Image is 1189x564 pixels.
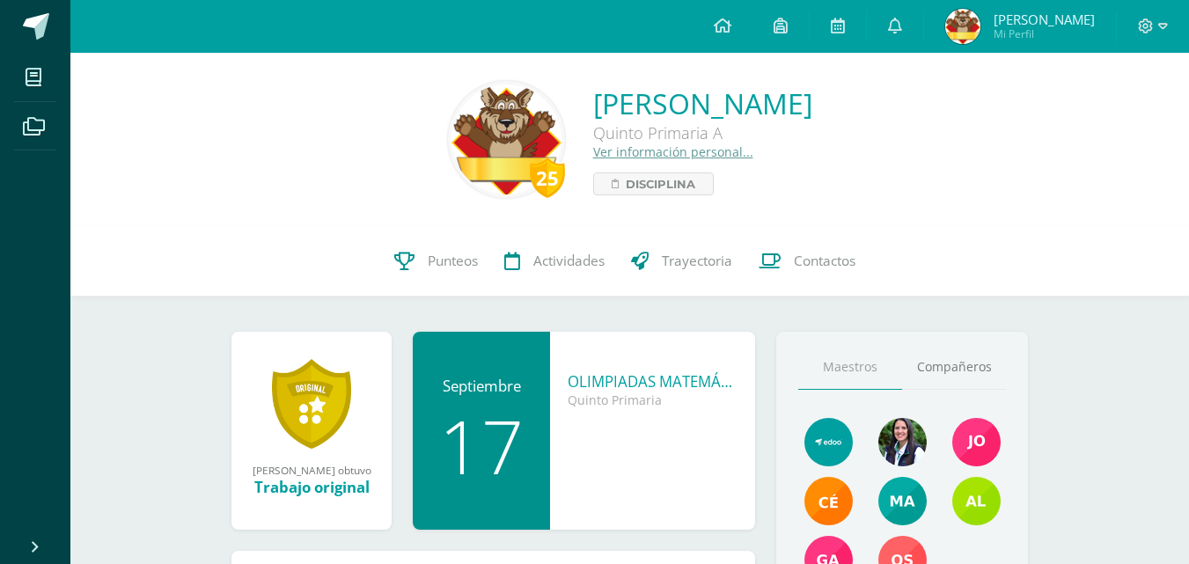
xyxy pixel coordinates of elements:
img: a5b319908f6460bee3aa1a56645396b9.png [952,477,1001,525]
span: Contactos [794,252,855,270]
div: [PERSON_NAME] obtuvo [249,463,374,477]
a: Ver información personal... [593,143,753,160]
img: 1713d9c2166a4aebdfd52a292557f65f.png [451,84,561,194]
a: Compañeros [902,345,1006,390]
span: Mi Perfil [994,26,1095,41]
div: 17 [430,409,532,483]
a: Actividades [491,226,618,297]
span: Actividades [533,252,605,270]
img: da6272e57f3de7119ddcbb64cb0effc0.png [952,418,1001,466]
div: 25 [530,157,565,198]
span: Punteos [428,252,478,270]
span: Trayectoria [662,252,732,270]
div: OLIMPIADAS MATEMÁTICAS - Segunda Ronda [568,371,738,392]
a: Trayectoria [618,226,745,297]
a: [PERSON_NAME] [593,84,812,122]
a: Disciplina [593,172,714,195]
a: Contactos [745,226,869,297]
div: Septiembre [430,376,532,396]
img: 8ef08b6ac3b6f0f44f195b2b5e7ed773.png [878,418,927,466]
div: Quinto Primaria [568,392,738,408]
img: 55cd4609078b6f5449d0df1f1668bde8.png [945,9,980,44]
div: Trabajo original [249,477,374,497]
img: dae3cb812d744fd44f71dc38f1de8a02.png [878,477,927,525]
img: 9fe7580334846c559dff5945f0b8902e.png [804,477,853,525]
span: Disciplina [626,173,695,194]
a: Maestros [798,345,902,390]
span: [PERSON_NAME] [994,11,1095,28]
div: Quinto Primaria A [593,122,812,143]
img: e13555400e539d49a325e37c8b84e82e.png [804,418,853,466]
a: Punteos [381,226,491,297]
